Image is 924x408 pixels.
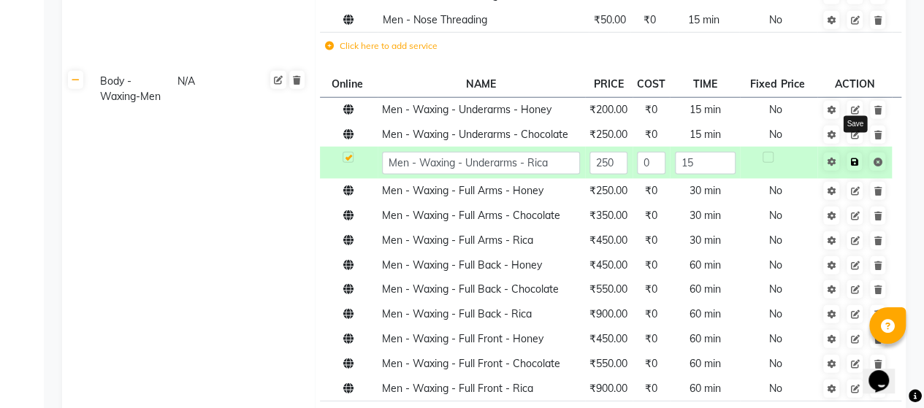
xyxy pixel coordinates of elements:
[690,307,721,320] span: 60 min
[382,332,543,345] span: Men - Waxing - Full Front - Honey
[769,234,782,247] span: No
[382,258,542,272] span: Men - Waxing - Full Back - Honey
[589,258,627,272] span: ₹450.00
[589,382,627,395] span: ₹900.00
[769,209,782,222] span: No
[633,72,671,97] th: COST
[594,13,626,26] span: ₹50.00
[589,209,627,222] span: ₹350.00
[769,332,782,345] span: No
[769,382,782,395] span: No
[690,258,721,272] span: 60 min
[645,382,657,395] span: ₹0
[690,357,721,370] span: 60 min
[645,258,657,272] span: ₹0
[325,39,438,53] label: Click here to add service
[320,72,377,97] th: Online
[383,13,487,26] span: Men - Nose Threading
[769,307,782,320] span: No
[690,234,721,247] span: 30 min
[863,350,909,393] iframe: chat widget
[645,307,657,320] span: ₹0
[740,72,817,97] th: Fixed Price
[769,258,782,272] span: No
[769,184,782,197] span: No
[817,72,892,97] th: ACTION
[645,184,657,197] span: ₹0
[645,357,657,370] span: ₹0
[690,332,721,345] span: 60 min
[589,307,627,320] span: ₹900.00
[645,103,657,116] span: ₹0
[382,382,533,395] span: Men - Waxing - Full Front - Rica
[645,128,657,141] span: ₹0
[645,282,657,296] span: ₹0
[382,357,560,370] span: Men - Waxing - Full Front - Chocolate
[589,184,627,197] span: ₹250.00
[589,332,627,345] span: ₹450.00
[382,234,533,247] span: Men - Waxing - Full Arms - Rica
[589,128,627,141] span: ₹250.00
[382,103,551,116] span: Men - Waxing - Underarms - Honey
[94,72,169,106] div: Body - Waxing-Men
[769,282,782,296] span: No
[589,103,627,116] span: ₹200.00
[382,307,532,320] span: Men - Waxing - Full Back - Rica
[690,209,721,222] span: 30 min
[589,282,627,296] span: ₹550.00
[690,184,721,197] span: 30 min
[690,128,721,141] span: 15 min
[690,103,721,116] span: 15 min
[589,234,627,247] span: ₹450.00
[382,282,559,296] span: Men - Waxing - Full Back - Chocolate
[378,72,585,97] th: NAME
[769,13,782,26] span: No
[382,184,543,197] span: Men - Waxing - Full Arms - Honey
[769,128,782,141] span: No
[769,357,782,370] span: No
[688,13,719,26] span: 15 min
[382,128,568,141] span: Men - Waxing - Underarms - Chocolate
[645,234,657,247] span: ₹0
[589,357,627,370] span: ₹550.00
[382,209,560,222] span: Men - Waxing - Full Arms - Chocolate
[690,282,721,296] span: 60 min
[645,332,657,345] span: ₹0
[585,72,633,97] th: PRICE
[769,103,782,116] span: No
[690,382,721,395] span: 60 min
[670,72,740,97] th: TIME
[176,72,251,106] div: N/A
[645,209,657,222] span: ₹0
[643,13,655,26] span: ₹0
[843,116,867,133] div: Save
